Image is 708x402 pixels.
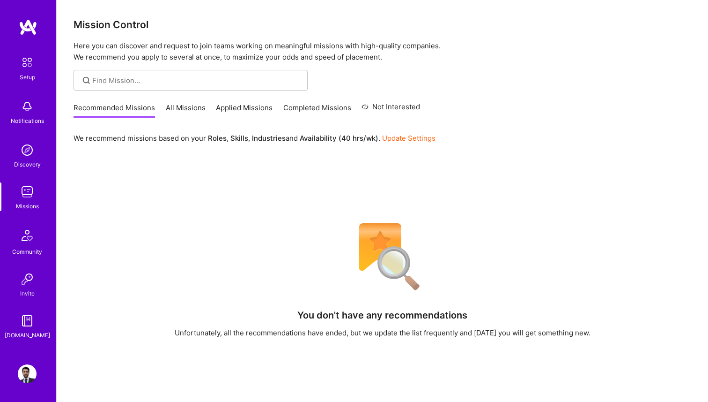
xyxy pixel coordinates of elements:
img: bell [18,97,37,116]
a: Not Interested [361,101,420,118]
p: We recommend missions based on your , , and . [74,133,435,143]
h4: You don't have any recommendations [297,310,467,321]
div: Setup [20,72,35,82]
b: Skills [230,134,248,143]
img: discovery [18,141,37,159]
input: Find Mission... [92,76,301,85]
p: Here you can discover and request to join teams working on meaningful missions with high-quality ... [74,40,691,63]
div: [DOMAIN_NAME] [5,330,50,340]
div: Invite [20,288,35,298]
img: No Results [343,217,422,297]
b: Roles [208,134,227,143]
div: Community [12,247,42,257]
img: setup [17,53,37,72]
a: Update Settings [382,134,435,143]
div: Unfortunately, all the recommendations have ended, but we update the list frequently and [DATE] y... [175,328,590,338]
div: Missions [16,201,39,211]
img: logo [19,19,37,36]
b: Industries [252,134,286,143]
h3: Mission Control [74,19,691,30]
div: Discovery [14,159,41,169]
img: teamwork [18,182,37,201]
a: Completed Missions [283,103,351,118]
img: Community [16,224,38,247]
a: User Avatar [15,364,39,383]
b: Availability (40 hrs/wk) [300,134,378,143]
a: Applied Missions [216,103,273,118]
img: guide book [18,311,37,330]
a: Recommended Missions [74,103,155,118]
div: Notifications [11,116,44,126]
img: Invite [18,270,37,288]
img: User Avatar [18,364,37,383]
i: icon SearchGrey [81,75,92,86]
a: All Missions [166,103,206,118]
